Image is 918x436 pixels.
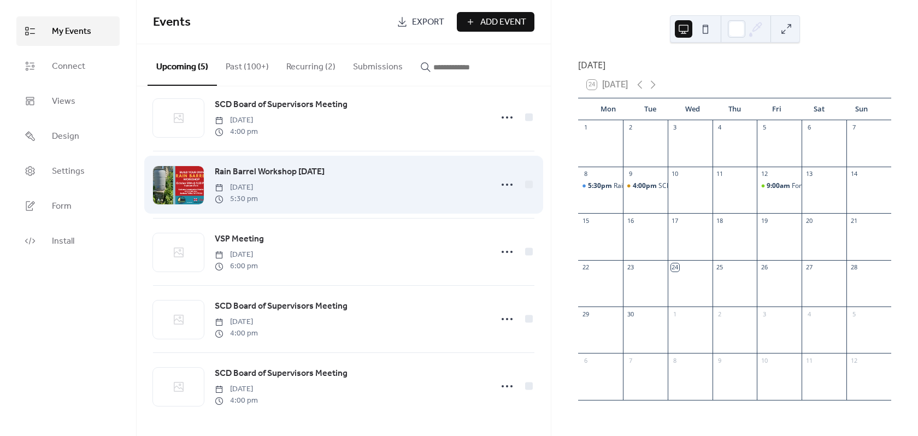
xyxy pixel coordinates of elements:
[626,216,634,225] div: 16
[578,181,623,191] div: Rain Barrel Workshop: Retrofitting & Linking Two Barrels
[626,170,634,178] div: 9
[850,310,858,318] div: 5
[581,216,590,225] div: 15
[760,123,768,132] div: 5
[716,356,724,364] div: 9
[716,123,724,132] div: 4
[716,216,724,225] div: 18
[16,226,120,256] a: Install
[578,58,891,72] div: [DATE]
[215,126,258,138] span: 4:00 pm
[215,182,258,193] span: [DATE]
[714,98,756,120] div: Thu
[215,232,264,246] a: VSP Meeting
[52,25,91,38] span: My Events
[215,98,348,112] a: SCD Board of Supervisors Meeting
[805,123,813,132] div: 6
[614,181,785,191] div: Rain Barrel Workshop: Retrofitting & Linking Two Barrels
[805,263,813,272] div: 27
[16,121,120,151] a: Design
[581,356,590,364] div: 6
[850,170,858,178] div: 14
[389,12,452,32] a: Export
[215,193,258,205] span: 5:30 pm
[626,263,634,272] div: 23
[756,98,798,120] div: Fri
[760,170,768,178] div: 12
[626,356,634,364] div: 7
[215,115,258,126] span: [DATE]
[16,16,120,46] a: My Events
[16,86,120,116] a: Views
[52,165,85,178] span: Settings
[760,263,768,272] div: 26
[52,95,75,108] span: Views
[671,263,679,272] div: 24
[588,181,614,191] span: 5:30pm
[626,310,634,318] div: 30
[805,356,813,364] div: 11
[215,316,258,328] span: [DATE]
[215,261,258,272] span: 6:00 pm
[850,356,858,364] div: 12
[215,395,258,406] span: 4:00 pm
[757,181,802,191] div: Forestry Field Day
[792,181,840,191] div: Forestry [DATE]
[626,123,634,132] div: 2
[215,300,348,313] span: SCD Board of Supervisors Meeting
[215,384,258,395] span: [DATE]
[760,216,768,225] div: 19
[671,216,679,225] div: 17
[581,263,590,272] div: 22
[215,367,348,381] a: SCD Board of Supervisors Meeting
[671,310,679,318] div: 1
[344,44,411,85] button: Submissions
[215,328,258,339] span: 4:00 pm
[52,60,85,73] span: Connect
[217,44,278,85] button: Past (100+)
[215,249,258,261] span: [DATE]
[52,235,74,248] span: Install
[480,16,526,29] span: Add Event
[672,98,714,120] div: Wed
[153,10,191,34] span: Events
[623,181,668,191] div: SCD Board of Supervisors Meeting
[805,310,813,318] div: 4
[457,12,534,32] button: Add Event
[805,170,813,178] div: 13
[716,170,724,178] div: 11
[767,181,792,191] span: 9:00am
[633,181,658,191] span: 4:00pm
[16,156,120,186] a: Settings
[148,44,217,86] button: Upcoming (5)
[215,299,348,314] a: SCD Board of Supervisors Meeting
[52,200,72,213] span: Form
[215,367,348,380] span: SCD Board of Supervisors Meeting
[587,98,629,120] div: Mon
[16,51,120,81] a: Connect
[52,130,79,143] span: Design
[671,356,679,364] div: 8
[716,310,724,318] div: 2
[581,310,590,318] div: 29
[798,98,840,120] div: Sat
[850,123,858,132] div: 7
[215,233,264,246] span: VSP Meeting
[16,191,120,221] a: Form
[760,310,768,318] div: 3
[658,181,764,191] div: SCD Board of Supervisors Meeting
[215,166,325,179] span: Rain Barrel Workshop [DATE]
[760,356,768,364] div: 10
[215,165,325,179] a: Rain Barrel Workshop [DATE]
[850,263,858,272] div: 28
[850,216,858,225] div: 21
[716,263,724,272] div: 25
[581,170,590,178] div: 8
[629,98,671,120] div: Tue
[671,170,679,178] div: 10
[671,123,679,132] div: 3
[412,16,444,29] span: Export
[278,44,344,85] button: Recurring (2)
